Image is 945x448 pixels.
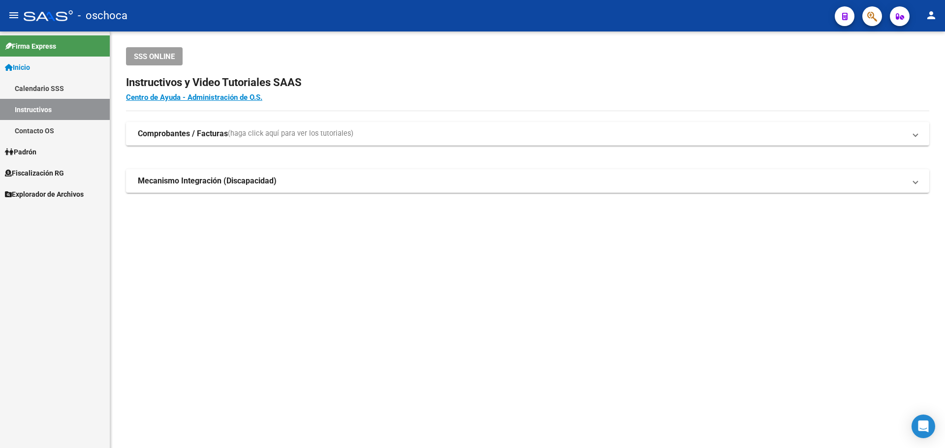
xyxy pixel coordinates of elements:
span: Firma Express [5,41,56,52]
button: SSS ONLINE [126,47,183,65]
mat-expansion-panel-header: Mecanismo Integración (Discapacidad) [126,169,929,193]
mat-icon: person [925,9,937,21]
mat-expansion-panel-header: Comprobantes / Facturas(haga click aquí para ver los tutoriales) [126,122,929,146]
span: SSS ONLINE [134,52,175,61]
strong: Comprobantes / Facturas [138,128,228,139]
span: Padrón [5,147,36,157]
h2: Instructivos y Video Tutoriales SAAS [126,73,929,92]
strong: Mecanismo Integración (Discapacidad) [138,176,277,186]
div: Open Intercom Messenger [912,415,935,438]
mat-icon: menu [8,9,20,21]
span: Explorador de Archivos [5,189,84,200]
span: (haga click aquí para ver los tutoriales) [228,128,353,139]
a: Centro de Ayuda - Administración de O.S. [126,93,262,102]
span: Fiscalización RG [5,168,64,179]
span: Inicio [5,62,30,73]
span: - oschoca [78,5,127,27]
